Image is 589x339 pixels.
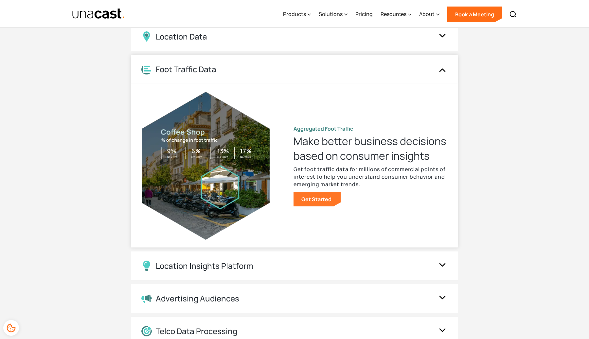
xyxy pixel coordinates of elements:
[141,64,152,74] img: Location Analytics icon
[381,10,406,18] div: Resources
[72,8,125,20] img: Unacast text logo
[294,192,341,206] a: Get Started
[294,166,447,188] p: Get foot traffic data for millions of commercial points of interest to help you understand consum...
[141,31,152,42] img: Location Data icon
[509,10,517,18] img: Search icon
[381,1,411,28] div: Resources
[142,92,270,240] img: visualization with the image of the city of the Location Analytics
[156,294,239,303] div: Advertising Audiences
[141,326,152,336] img: Location Data Processing icon
[283,1,311,28] div: Products
[283,10,306,18] div: Products
[294,125,353,132] strong: Aggregated Foot Traffic
[294,134,447,163] h3: Make better business decisions based on consumer insights
[72,8,125,20] a: home
[447,7,502,22] a: Book a Meeting
[141,261,152,271] img: Location Insights Platform icon
[419,10,435,18] div: About
[156,65,216,74] div: Foot Traffic Data
[141,294,152,303] img: Advertising Audiences icon
[156,261,253,271] div: Location Insights Platform
[319,1,348,28] div: Solutions
[319,10,343,18] div: Solutions
[419,1,439,28] div: About
[3,320,19,336] div: Cookie Preferences
[156,327,237,336] div: Telco Data Processing
[156,32,207,41] div: Location Data
[355,1,373,28] a: Pricing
